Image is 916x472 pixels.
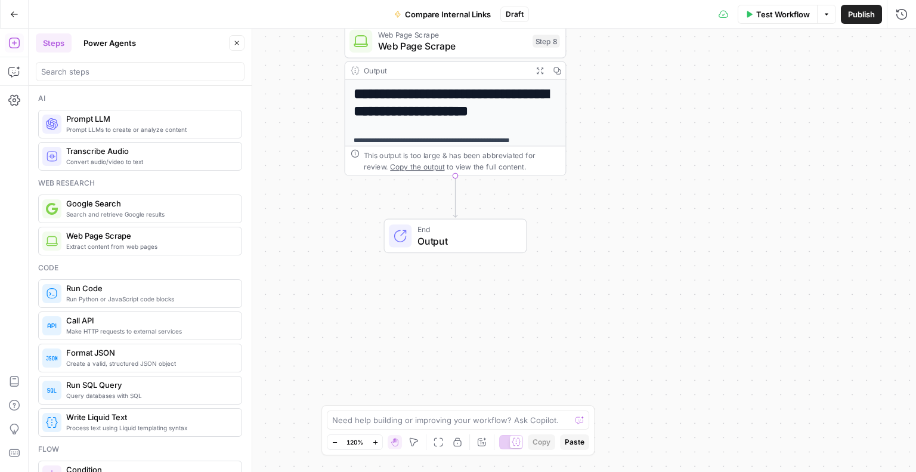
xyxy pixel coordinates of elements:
[66,359,232,368] span: Create a valid, structured JSON object
[738,5,817,24] button: Test Workflow
[66,145,232,157] span: Transcribe Audio
[66,157,232,166] span: Convert audio/video to text
[848,8,875,20] span: Publish
[38,93,242,104] div: Ai
[66,198,232,209] span: Google Search
[66,282,232,294] span: Run Code
[38,263,242,273] div: Code
[364,65,527,76] div: Output
[417,224,515,235] span: End
[387,5,498,24] button: Compare Internal Links
[378,29,527,41] span: Web Page Scrape
[66,209,232,219] span: Search and retrieve Google results
[66,125,232,134] span: Prompt LLMs to create or analyze content
[66,230,232,242] span: Web Page Scrape
[66,113,232,125] span: Prompt LLM
[345,219,567,254] div: EndOutput
[66,326,232,336] span: Make HTTP requests to external services
[66,314,232,326] span: Call API
[66,242,232,251] span: Extract content from web pages
[66,391,232,400] span: Query databases with SQL
[841,5,882,24] button: Publish
[453,175,457,217] g: Edge from step_8 to end
[364,149,560,172] div: This output is too large & has been abbreviated for review. to view the full content.
[66,379,232,391] span: Run SQL Query
[533,35,560,48] div: Step 8
[66,294,232,304] span: Run Python or JavaScript code blocks
[756,8,810,20] span: Test Workflow
[378,39,527,53] span: Web Page Scrape
[41,66,239,78] input: Search steps
[66,347,232,359] span: Format JSON
[565,437,584,448] span: Paste
[346,437,363,447] span: 120%
[506,9,524,20] span: Draft
[405,8,491,20] span: Compare Internal Links
[528,434,555,450] button: Copy
[38,444,242,455] div: Flow
[417,234,515,248] span: Output
[38,178,242,189] div: Web research
[390,162,444,171] span: Copy the output
[36,33,72,53] button: Steps
[76,33,143,53] button: Power Agents
[66,411,232,423] span: Write Liquid Text
[66,423,232,433] span: Process text using Liquid templating syntax
[533,437,550,448] span: Copy
[560,434,589,450] button: Paste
